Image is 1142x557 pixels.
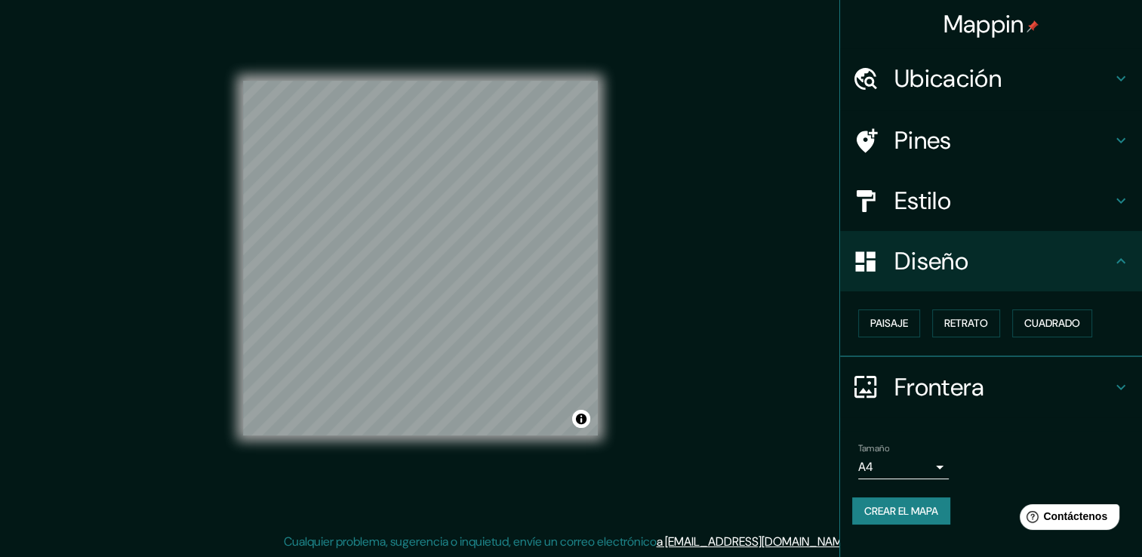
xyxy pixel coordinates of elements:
[1008,498,1125,540] iframe: Help widget launcher
[840,110,1142,171] div: Pines
[944,314,988,333] font: Retrato
[284,533,854,551] p: Cualquier problema, sugerencia o inquietud, envíe un correo electrónico .
[858,455,949,479] div: A4
[840,171,1142,231] div: Estilo
[572,410,590,428] button: Alternar atribución
[870,314,908,333] font: Paisaje
[894,372,1112,402] h4: Frontera
[894,125,1112,155] h4: Pines
[1024,314,1080,333] font: Cuadrado
[1012,309,1092,337] button: Cuadrado
[858,442,889,454] label: Tamaño
[840,231,1142,291] div: Diseño
[943,8,1024,40] font: Mappin
[932,309,1000,337] button: Retrato
[858,309,920,337] button: Paisaje
[840,357,1142,417] div: Frontera
[1027,20,1039,32] img: pin-icon.png
[864,502,938,521] font: Crear el mapa
[243,81,598,435] canvas: Mapa
[840,48,1142,109] div: Ubicación
[894,63,1112,94] h4: Ubicación
[657,534,851,549] a: a [EMAIL_ADDRESS][DOMAIN_NAME]
[894,186,1112,216] h4: Estilo
[852,497,950,525] button: Crear el mapa
[894,246,1112,276] h4: Diseño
